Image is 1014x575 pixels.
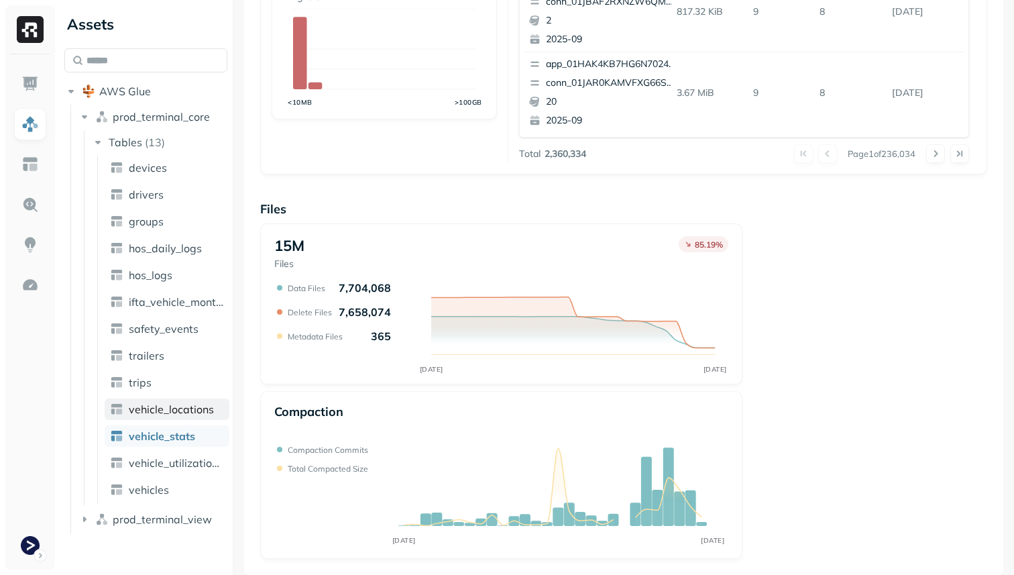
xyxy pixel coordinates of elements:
[260,201,987,217] p: Files
[105,479,229,501] a: vehicles
[21,115,39,133] img: Assets
[695,240,723,250] p: 85.19 %
[129,322,199,335] span: safety_events
[129,215,164,228] span: groups
[288,283,325,293] p: Data Files
[129,188,164,201] span: drivers
[392,536,416,545] tspan: [DATE]
[64,13,227,35] div: Assets
[129,349,164,362] span: trailers
[99,85,151,98] span: AWS Glue
[105,157,229,178] a: devices
[288,331,343,342] p: Metadata Files
[129,456,224,470] span: vehicle_utilization_day
[110,242,123,255] img: table
[113,513,212,526] span: prod_terminal_view
[110,322,123,335] img: table
[371,329,391,343] p: 365
[105,399,229,420] a: vehicle_locations
[848,148,915,160] p: Page 1 of 236,034
[105,452,229,474] a: vehicle_utilization_day
[105,372,229,393] a: trips
[110,456,123,470] img: table
[274,258,304,270] p: Files
[105,184,229,205] a: drivers
[110,188,123,201] img: table
[274,236,304,255] p: 15M
[82,85,95,98] img: root
[78,106,228,127] button: prod_terminal_core
[288,98,313,106] tspan: <10MB
[110,349,123,362] img: table
[21,196,39,213] img: Query Explorer
[105,291,229,313] a: ifta_vehicle_months
[129,295,224,309] span: ifta_vehicle_months
[129,268,172,282] span: hos_logs
[110,295,123,309] img: table
[703,365,726,374] tspan: [DATE]
[110,429,123,443] img: table
[519,148,541,160] p: Total
[110,161,123,174] img: table
[546,33,676,46] p: 2025-09
[545,148,586,160] p: 2,360,334
[78,509,228,530] button: prod_terminal_view
[524,52,682,133] button: app_01HAK4KB7HG6N7024210G3S8D5conn_01JAR0KAMVFXG66SCRNEFXMQG8202025-09
[887,81,964,105] p: Sep 14, 2025
[110,483,123,496] img: table
[129,242,202,255] span: hos_daily_logs
[129,376,152,389] span: trips
[288,445,368,455] p: Compaction commits
[105,238,229,259] a: hos_daily_logs
[419,365,443,374] tspan: [DATE]
[21,536,40,555] img: Terminal
[105,345,229,366] a: trailers
[546,95,676,109] p: 20
[113,110,210,123] span: prod_terminal_core
[17,16,44,43] img: Ryft
[105,318,229,339] a: safety_events
[21,236,39,254] img: Insights
[748,81,814,105] p: 9
[105,425,229,447] a: vehicle_stats
[129,429,195,443] span: vehicle_stats
[129,403,214,416] span: vehicle_locations
[546,76,676,90] p: conn_01JAR0KAMVFXG66SCRNEFXMQG8
[21,276,39,294] img: Optimization
[288,464,368,474] p: Total compacted size
[546,58,676,71] p: app_01HAK4KB7HG6N7024210G3S8D5
[339,281,391,295] p: 7,704,068
[109,136,142,149] span: Tables
[129,483,169,496] span: vehicles
[546,14,676,28] p: 2
[21,156,39,173] img: Asset Explorer
[814,81,887,105] p: 8
[455,98,482,106] tspan: >100GB
[105,211,229,232] a: groups
[288,307,332,317] p: Delete Files
[21,75,39,93] img: Dashboard
[339,305,391,319] p: 7,658,074
[110,403,123,416] img: table
[129,161,167,174] span: devices
[64,81,227,102] button: AWS Glue
[110,268,123,282] img: table
[671,81,748,105] p: 3.67 MiB
[701,536,724,545] tspan: [DATE]
[546,114,676,127] p: 2025-09
[95,513,109,526] img: namespace
[110,215,123,228] img: table
[95,110,109,123] img: namespace
[274,404,343,419] p: Compaction
[110,376,123,389] img: table
[105,264,229,286] a: hos_logs
[145,136,165,149] p: ( 13 )
[91,132,229,153] button: Tables(13)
